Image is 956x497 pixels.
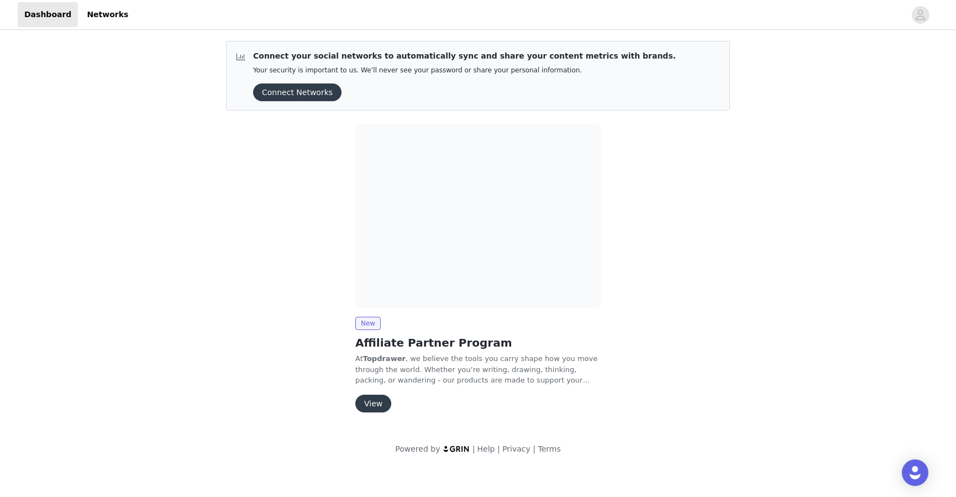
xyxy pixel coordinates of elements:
[355,334,601,351] h2: Affiliate Partner Program
[915,6,926,24] div: avatar
[477,444,495,453] a: Help
[538,444,560,453] a: Terms
[902,459,928,486] div: Open Intercom Messenger
[533,444,535,453] span: |
[363,354,406,363] strong: Topdrawer
[355,400,391,408] a: View
[80,2,135,27] a: Networks
[253,83,342,101] button: Connect Networks
[253,50,676,62] p: Connect your social networks to automatically sync and share your content metrics with brands.
[497,444,500,453] span: |
[502,444,530,453] a: Privacy
[18,2,78,27] a: Dashboard
[355,317,381,330] span: New
[355,395,391,412] button: View
[395,444,440,453] span: Powered by
[253,66,676,75] p: Your security is important to us. We’ll never see your password or share your personal information.
[472,444,475,453] span: |
[355,124,601,308] img: Topdrawer
[355,353,601,386] p: At , we believe the tools you carry shape how you move through the world. Whether you’re writing,...
[443,445,470,452] img: logo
